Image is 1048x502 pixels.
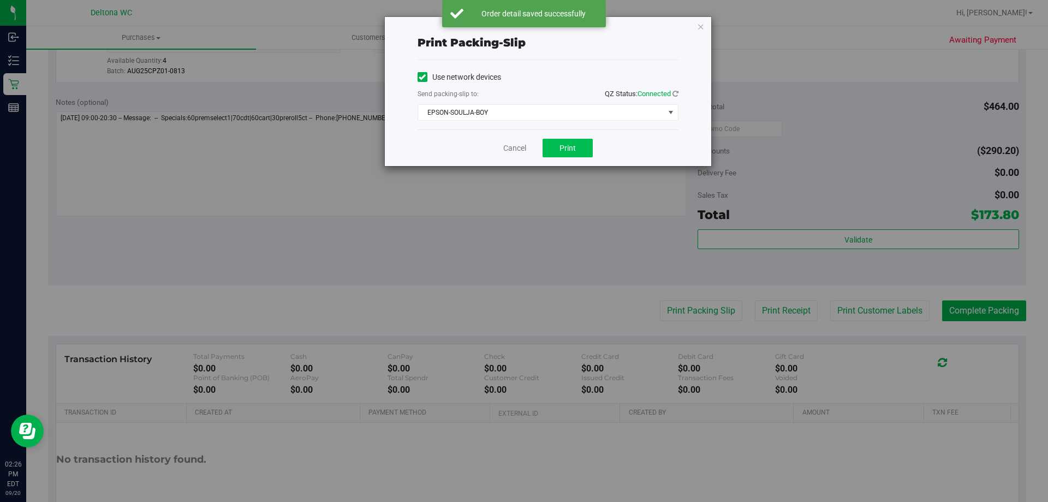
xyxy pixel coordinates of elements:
a: Cancel [503,143,526,154]
span: Connected [638,90,671,98]
span: select [664,105,677,120]
iframe: Resource center [11,415,44,447]
label: Send packing-slip to: [418,89,479,99]
div: Order detail saved successfully [469,8,598,19]
button: Print [543,139,593,157]
span: Print packing-slip [418,36,526,49]
label: Use network devices [418,72,501,83]
span: EPSON-SOULJA-BOY [418,105,664,120]
span: QZ Status: [605,90,678,98]
span: Print [559,144,576,152]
